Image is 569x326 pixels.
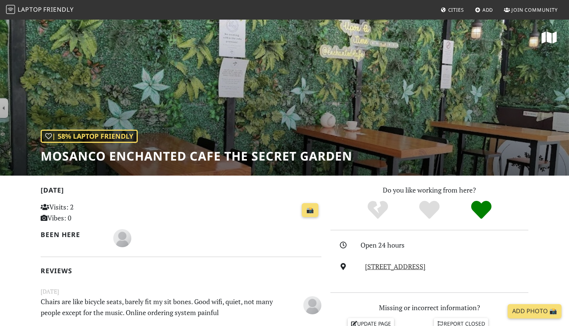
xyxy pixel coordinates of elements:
img: LaptopFriendly [6,5,15,14]
h2: [DATE] [41,186,321,197]
h1: Mosanco Enchanted Cafe The Secret Garden [41,149,352,163]
a: Cities [438,3,467,17]
a: LaptopFriendly LaptopFriendly [6,3,74,17]
a: [STREET_ADDRESS] [365,262,426,271]
a: Add Photo 📸 [508,304,561,318]
p: Chairs are like bicycle seats, barely fit my sit bones. Good wifi, quiet, not many people except ... [36,296,278,318]
h2: Reviews [41,267,321,275]
div: Open 24 hours [361,240,533,251]
span: Dennis Wollersheim [113,233,131,242]
span: Join Community [511,6,558,13]
img: blank-535327c66bd565773addf3077783bbfce4b00ec00e9fd257753287c682c7fa38.png [303,296,321,314]
h2: Been here [41,231,104,239]
div: Yes [403,200,455,220]
a: Join Community [501,3,561,17]
a: 📸 [302,203,318,217]
span: Friendly [43,5,73,14]
img: blank-535327c66bd565773addf3077783bbfce4b00ec00e9fd257753287c682c7fa38.png [113,229,131,247]
span: Add [482,6,493,13]
a: Add [472,3,496,17]
small: [DATE] [36,287,326,296]
span: Laptop [18,5,42,14]
div: No [352,200,404,220]
span: Dennis Wollersheim [303,300,321,309]
span: Cities [448,6,464,13]
p: Missing or incorrect information? [330,302,528,313]
div: | 58% Laptop Friendly [41,130,138,143]
p: Visits: 2 Vibes: 0 [41,202,128,223]
div: Definitely! [455,200,507,220]
p: Do you like working from here? [330,185,528,196]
